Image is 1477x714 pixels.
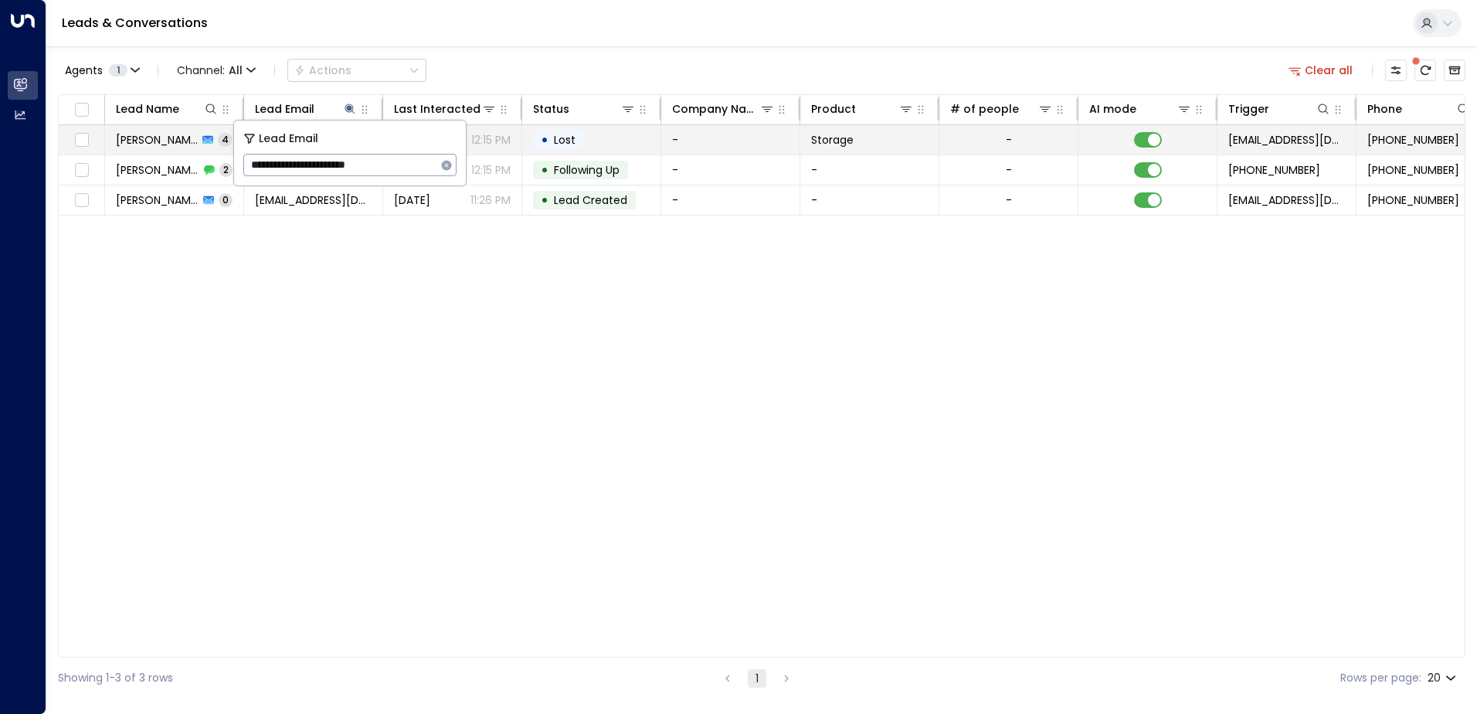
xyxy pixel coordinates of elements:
div: • [541,157,548,183]
button: Archived Leads [1444,59,1465,81]
div: Lead Email [255,100,314,118]
span: Channel: [171,59,262,81]
button: Clear all [1282,59,1360,81]
span: leads@space-station.co.uk [1228,132,1345,148]
span: Lead Email [259,130,318,148]
td: - [800,185,939,215]
span: leads@space-station.co.uk [1228,192,1345,208]
span: Agents [65,65,103,76]
button: Actions [287,59,426,82]
div: Lead Name [116,100,219,118]
p: 12:15 PM [471,162,511,178]
label: Rows per page: [1340,670,1421,686]
a: Leads & Conversations [62,14,208,32]
div: # of people [950,100,1053,118]
div: # of people [950,100,1019,118]
div: Product [811,100,856,118]
td: - [661,125,800,155]
div: Lead Email [255,100,358,118]
span: 4 [218,133,233,146]
td: - [800,155,939,185]
span: Toggle select all [72,100,91,120]
span: +447984432232 [1367,162,1459,178]
div: Button group with a nested menu [287,59,426,82]
div: Showing 1-3 of 3 rows [58,670,173,686]
span: +447984432232 [1367,192,1459,208]
button: Customize [1385,59,1407,81]
span: 2 [219,163,233,176]
p: 12:15 PM [471,132,511,148]
span: Following Up [554,162,620,178]
span: yud.anastasiya@gmail.com [255,192,372,208]
span: +447984432232 [1228,162,1320,178]
div: Last Interacted [394,100,497,118]
span: 0 [219,193,233,206]
div: - [1006,162,1012,178]
span: Storage [811,132,854,148]
span: Toggle select row [72,191,91,210]
span: Toggle select row [72,131,91,150]
div: Status [533,100,569,118]
p: 11:26 PM [470,192,511,208]
span: All [229,64,243,76]
div: Lead Name [116,100,179,118]
div: - [1006,132,1012,148]
span: Toggle select row [72,161,91,180]
span: Sep 28, 2025 [394,192,430,208]
td: - [661,155,800,185]
span: Lead Created [554,192,627,208]
div: Actions [294,63,351,77]
div: Phone [1367,100,1471,118]
span: Anastasiia Malkovskaia [116,162,199,178]
button: Channel:All [171,59,262,81]
div: AI mode [1089,100,1136,118]
div: Phone [1367,100,1402,118]
div: Company Name [672,100,775,118]
span: Anastasiia Malkovskaia [116,132,198,148]
span: +447984432232 [1367,132,1459,148]
div: Status [533,100,636,118]
span: Anastasiia Malkovskaia [116,192,199,208]
div: • [541,127,548,153]
span: 1 [109,64,127,76]
div: Trigger [1228,100,1269,118]
span: Lost [554,132,576,148]
div: Trigger [1228,100,1331,118]
span: There are new threads available. Refresh the grid to view the latest updates. [1414,59,1436,81]
div: AI mode [1089,100,1192,118]
div: Company Name [672,100,759,118]
div: 20 [1428,667,1459,689]
div: Product [811,100,914,118]
button: Agents1 [58,59,145,81]
nav: pagination navigation [718,668,796,688]
td: - [661,185,800,215]
div: • [541,187,548,213]
div: Last Interacted [394,100,480,118]
div: - [1006,192,1012,208]
button: page 1 [748,669,766,688]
